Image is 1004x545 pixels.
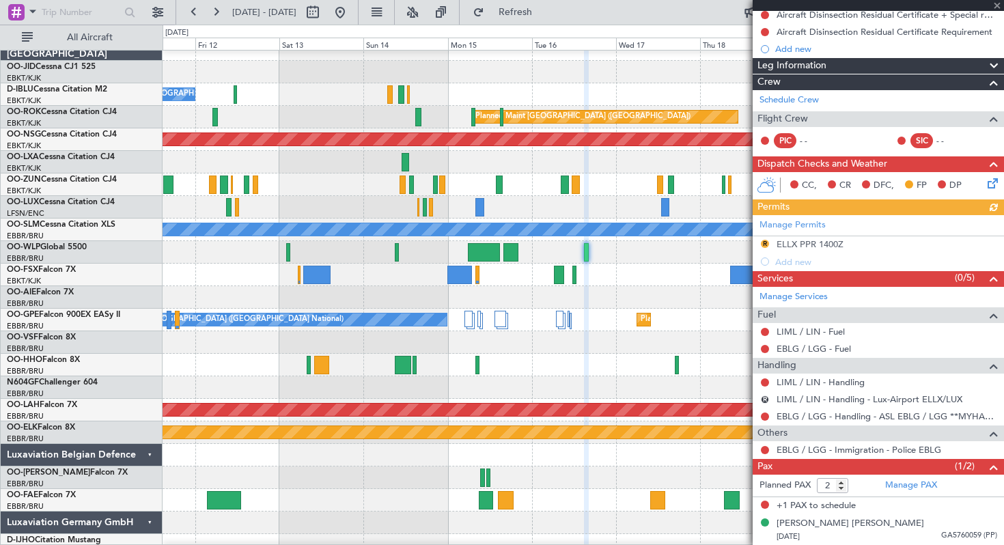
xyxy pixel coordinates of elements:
[7,479,44,489] a: EBBR/BRU
[7,243,87,251] a: OO-WLPGlobal 5500
[757,358,796,374] span: Handling
[195,38,279,50] div: Fri 12
[757,459,772,475] span: Pax
[885,479,937,492] a: Manage PAX
[802,179,817,193] span: CC,
[777,326,845,337] a: LIML / LIN - Fuel
[165,27,189,39] div: [DATE]
[7,288,74,296] a: OO-AIEFalcon 7X
[363,38,447,50] div: Sun 14
[7,276,41,286] a: EBKT/KJK
[7,401,77,409] a: OO-LAHFalcon 7X
[777,444,941,456] a: EBLG / LGG - Immigration - Police EBLG
[475,107,691,127] div: Planned Maint [GEOGRAPHIC_DATA] ([GEOGRAPHIC_DATA])
[487,8,544,17] span: Refresh
[936,135,967,147] div: - -
[7,130,117,139] a: OO-NSGCessna Citation CJ4
[777,410,997,422] a: EBLG / LGG - Handling - ASL EBLG / LGG **MYHANDLING**
[7,344,44,354] a: EBBR/BRU
[36,33,144,42] span: All Aircraft
[232,6,296,18] span: [DATE] - [DATE]
[7,130,41,139] span: OO-NSG
[532,38,616,50] div: Tue 16
[7,163,41,173] a: EBKT/KJK
[448,38,532,50] div: Mon 15
[759,94,819,107] a: Schedule Crew
[757,156,887,172] span: Dispatch Checks and Weather
[917,179,927,193] span: FP
[777,499,856,513] span: +1 PAX to schedule
[7,266,76,274] a: OO-FSXFalcon 7X
[7,366,44,376] a: EBBR/BRU
[7,491,76,499] a: OO-FAEFalcon 7X
[757,58,826,74] span: Leg Information
[777,393,962,405] a: LIML / LIN - Handling - Lux-Airport ELLX/LUX
[777,517,924,531] div: [PERSON_NAME] [PERSON_NAME]
[757,425,787,441] span: Others
[955,270,975,285] span: (0/5)
[7,253,44,264] a: EBBR/BRU
[7,501,44,512] a: EBBR/BRU
[7,356,42,364] span: OO-HHO
[941,530,997,542] span: GA5760059 (PP)
[7,423,75,432] a: OO-ELKFalcon 8X
[7,333,76,341] a: OO-VSFFalcon 8X
[7,85,33,94] span: D-IBLU
[7,423,38,432] span: OO-ELK
[774,133,796,148] div: PIC
[757,271,793,287] span: Services
[7,311,39,319] span: OO-GPE
[777,376,865,388] a: LIML / LIN - Handling
[7,434,44,444] a: EBBR/BRU
[616,38,700,50] div: Wed 17
[7,96,41,106] a: EBKT/KJK
[7,469,128,477] a: OO-[PERSON_NAME]Falcon 7X
[115,309,344,330] div: No Crew [GEOGRAPHIC_DATA] ([GEOGRAPHIC_DATA] National)
[7,231,44,241] a: EBBR/BRU
[7,73,41,83] a: EBKT/KJK
[7,176,41,184] span: OO-ZUN
[7,321,44,331] a: EBBR/BRU
[7,63,36,71] span: OO-JID
[7,85,107,94] a: D-IBLUCessna Citation M2
[761,395,769,404] button: R
[7,186,41,196] a: EBKT/KJK
[7,298,44,309] a: EBBR/BRU
[15,27,148,48] button: All Aircraft
[777,26,992,38] div: Aircraft Disinsection Residual Certificate Requirement
[7,208,44,219] a: LFSN/ENC
[759,479,811,492] label: Planned PAX
[7,411,44,421] a: EBBR/BRU
[777,9,997,20] div: Aircraft Disinsection Residual Certificate + Special request
[7,198,115,206] a: OO-LUXCessna Citation CJ4
[7,389,44,399] a: EBBR/BRU
[777,531,800,542] span: [DATE]
[641,309,888,330] div: Planned Maint [GEOGRAPHIC_DATA] ([GEOGRAPHIC_DATA] National)
[7,288,36,296] span: OO-AIE
[759,290,828,304] a: Manage Services
[757,307,776,323] span: Fuel
[7,221,40,229] span: OO-SLM
[7,63,96,71] a: OO-JIDCessna CJ1 525
[955,459,975,473] span: (1/2)
[7,491,38,499] span: OO-FAE
[7,536,101,544] a: D-IJHOCitation Mustang
[757,111,808,127] span: Flight Crew
[7,153,39,161] span: OO-LXA
[7,221,115,229] a: OO-SLMCessna Citation XLS
[7,469,90,477] span: OO-[PERSON_NAME]
[7,356,80,364] a: OO-HHOFalcon 8X
[874,179,894,193] span: DFC,
[7,536,35,544] span: D-IJHO
[7,378,39,387] span: N604GF
[7,378,98,387] a: N604GFChallenger 604
[7,108,117,116] a: OO-ROKCessna Citation CJ4
[775,43,997,55] div: Add new
[7,108,41,116] span: OO-ROK
[7,266,38,274] span: OO-FSX
[839,179,851,193] span: CR
[7,311,120,319] a: OO-GPEFalcon 900EX EASy II
[42,2,120,23] input: Trip Number
[7,243,40,251] span: OO-WLP
[466,1,548,23] button: Refresh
